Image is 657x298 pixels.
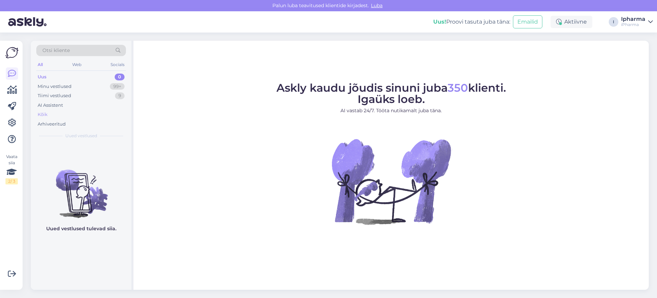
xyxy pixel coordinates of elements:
span: 350 [448,81,468,94]
div: AI Assistent [38,102,63,109]
div: 2 / 3 [5,178,18,184]
b: Uus! [433,18,446,25]
div: Socials [109,60,126,69]
button: Emailid [513,15,542,28]
div: All [36,60,44,69]
div: I [609,17,618,27]
span: Uued vestlused [65,133,97,139]
div: iPharma [621,22,645,27]
div: Aktiivne [551,16,592,28]
div: Ipharma [621,16,645,22]
div: Kõik [38,111,48,118]
div: 9 [115,92,125,99]
div: Proovi tasuta juba täna: [433,18,510,26]
span: Askly kaudu jõudis sinuni juba klienti. Igaüks loeb. [276,81,506,106]
div: Vaata siia [5,154,18,184]
span: Otsi kliente [42,47,70,54]
div: Web [71,60,83,69]
img: Askly Logo [5,46,18,59]
a: IpharmaiPharma [621,16,653,27]
div: Tiimi vestlused [38,92,71,99]
div: Minu vestlused [38,83,72,90]
div: Uus [38,74,47,80]
div: 0 [115,74,125,80]
div: Arhiveeritud [38,121,66,128]
img: No Chat active [330,120,453,243]
img: No chats [31,157,131,219]
div: 99+ [110,83,125,90]
p: AI vastab 24/7. Tööta nutikamalt juba täna. [276,107,506,114]
span: Luba [369,2,385,9]
p: Uued vestlused tulevad siia. [46,225,116,232]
